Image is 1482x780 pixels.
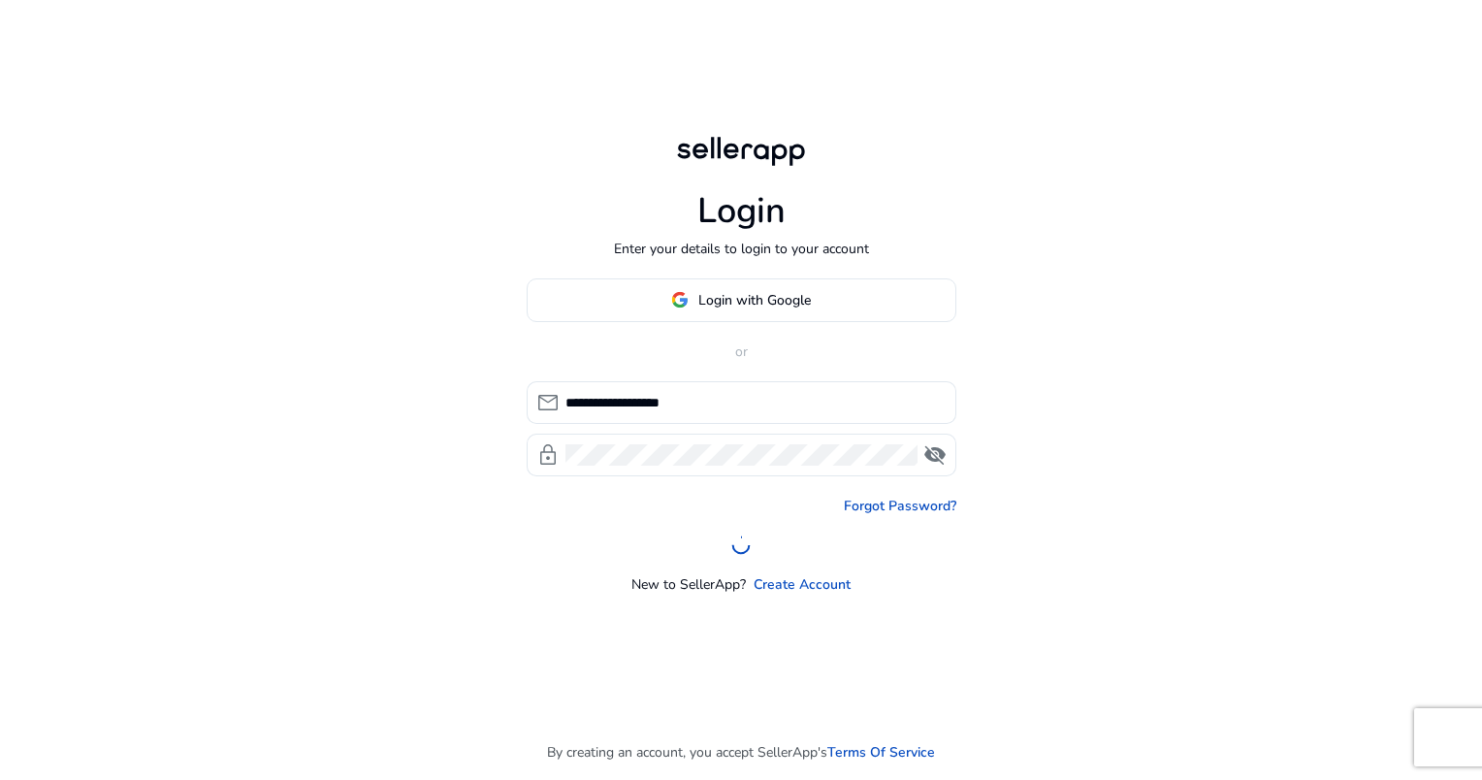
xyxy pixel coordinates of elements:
[827,742,935,763] a: Terms Of Service
[754,574,851,595] a: Create Account
[614,239,869,259] p: Enter your details to login to your account
[536,391,560,414] span: mail
[923,443,947,467] span: visibility_off
[631,574,746,595] p: New to SellerApp?
[844,496,956,516] a: Forgot Password?
[698,290,811,310] span: Login with Google
[671,291,689,309] img: google-logo.svg
[536,443,560,467] span: lock
[527,341,956,362] p: or
[697,190,786,232] h1: Login
[527,278,956,322] button: Login with Google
